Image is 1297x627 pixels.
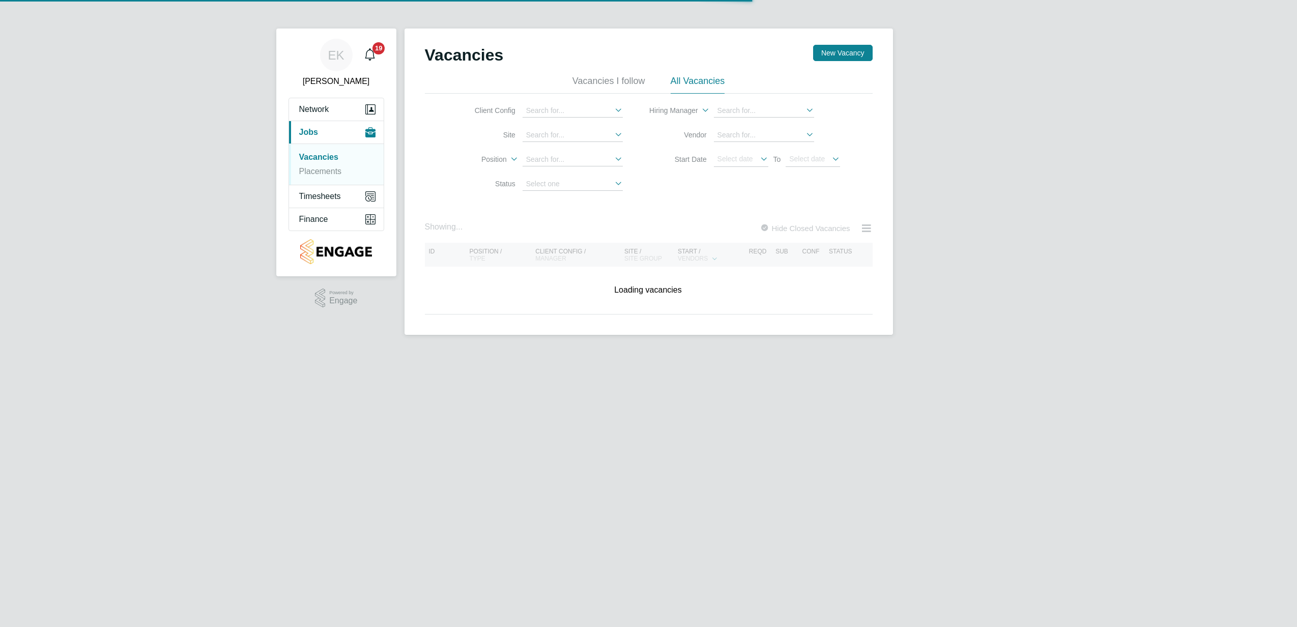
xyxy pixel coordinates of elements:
[372,42,385,54] span: 19
[289,185,384,208] button: Timesheets
[648,155,707,164] label: Start Date
[315,289,358,308] a: Powered byEngage
[299,153,338,161] a: Vacancies
[299,192,341,201] span: Timesheets
[289,208,384,231] button: Finance
[770,153,784,165] span: To
[714,104,814,118] input: Search for...
[289,239,384,264] a: Go to home page
[714,129,814,142] input: Search for...
[523,178,623,191] input: Select one
[640,106,698,116] label: Hiring Manager
[813,45,873,61] button: New Vacancy
[425,45,504,65] h2: Vacancies
[457,179,515,188] label: Status
[299,105,329,114] span: Network
[300,239,372,264] img: countryside-properties-logo-retina.png
[299,128,318,137] span: Jobs
[289,144,384,185] div: Jobs
[276,28,396,276] nav: Main navigation
[329,297,357,305] span: Engage
[329,289,357,297] span: Powered by
[717,155,753,163] span: Select date
[523,104,623,118] input: Search for...
[289,75,384,88] span: Elisa Kerrison
[289,98,384,121] button: Network
[328,48,344,62] span: EK
[299,167,342,176] a: Placements
[457,130,515,139] label: Site
[523,129,623,142] input: Search for...
[456,222,463,231] span: ...
[360,39,380,71] a: 19
[425,222,465,233] div: Showing
[448,155,507,164] label: Position
[289,121,384,144] button: Jobs
[648,130,707,139] label: Vendor
[299,215,328,224] span: Finance
[523,153,623,166] input: Search for...
[572,75,645,94] li: Vacancies I follow
[289,39,384,88] a: EK[PERSON_NAME]
[789,155,825,163] span: Select date
[671,75,725,94] li: All Vacancies
[760,224,850,233] label: Hide Closed Vacancies
[457,106,515,115] label: Client Config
